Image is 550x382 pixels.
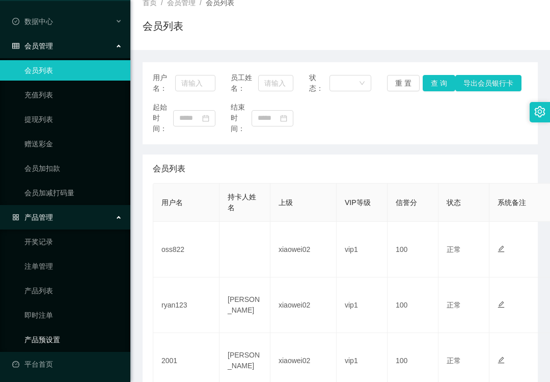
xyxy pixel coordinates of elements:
[359,80,365,87] i: 图标: down
[258,75,293,91] input: 请输入
[24,305,122,325] a: 即时注单
[153,277,219,333] td: ryan123
[337,222,388,277] td: vip1
[12,213,53,221] span: 产品管理
[228,193,256,212] span: 持卡人姓名
[447,301,461,309] span: 正常
[24,158,122,179] a: 会员加扣款
[12,17,53,26] span: 数据中心
[12,42,19,49] i: 图标: table
[24,183,122,203] a: 会员加减打码量
[270,277,337,333] td: xiaowei02
[24,134,122,154] a: 赠送彩金
[175,75,215,91] input: 请输入
[24,329,122,350] a: 产品预设置
[231,102,251,134] span: 结束时间：
[153,102,173,134] span: 起始时间：
[279,198,293,207] span: 上级
[447,245,461,253] span: 正常
[455,75,521,91] button: 导出会员银行卡
[231,72,258,94] span: 员工姓名：
[24,232,122,252] a: 开奖记录
[219,277,270,333] td: [PERSON_NAME]
[396,198,417,207] span: 信誉分
[202,115,209,122] i: 图标: calendar
[447,356,461,365] span: 正常
[24,281,122,301] a: 产品列表
[24,109,122,130] a: 提现列表
[345,198,371,207] span: VIP等级
[280,115,287,122] i: 图标: calendar
[498,198,526,207] span: 系统备注
[387,75,420,91] button: 重 置
[24,60,122,81] a: 会员列表
[24,85,122,105] a: 充值列表
[153,72,175,94] span: 用户名：
[161,198,183,207] span: 用户名
[12,214,19,221] i: 图标: appstore-o
[423,75,455,91] button: 查 询
[309,72,329,94] span: 状态：
[447,198,461,207] span: 状态
[143,18,183,34] h1: 会员列表
[337,277,388,333] td: vip1
[498,301,505,308] i: 图标: edit
[24,256,122,276] a: 注单管理
[534,106,545,117] i: 图标: setting
[12,18,19,25] i: 图标: check-circle-o
[388,277,438,333] td: 100
[498,356,505,364] i: 图标: edit
[153,163,185,175] span: 会员列表
[388,222,438,277] td: 100
[270,222,337,277] td: xiaowei02
[12,354,122,374] a: 图标: dashboard平台首页
[498,245,505,252] i: 图标: edit
[153,222,219,277] td: oss822
[12,42,53,50] span: 会员管理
